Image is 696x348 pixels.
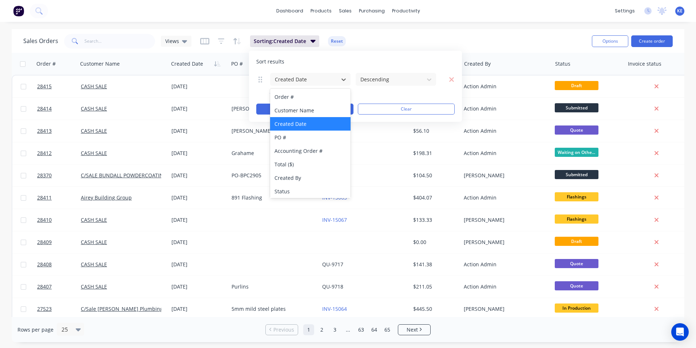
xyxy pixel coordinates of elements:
a: CASH SALE [81,216,107,223]
div: $0.00 [413,239,456,246]
div: [PERSON_NAME] [464,216,545,224]
div: Created By [464,60,491,67]
span: 28409 [37,239,52,246]
div: products [307,5,335,16]
span: 28370 [37,172,52,179]
a: C/Sale [PERSON_NAME] Plumbing [81,305,163,312]
div: settings [611,5,638,16]
div: Open Intercom Messenger [671,323,689,341]
span: Next [407,326,418,333]
div: [PERSON_NAME] [464,305,545,313]
div: $133.33 [413,216,456,224]
div: PO # [231,60,243,67]
span: 28407 [37,283,52,290]
a: dashboard [273,5,307,16]
span: Quote [555,281,598,290]
div: 5mm mild steel plates [232,305,312,313]
a: 28407 [37,276,81,298]
span: Waiting on Othe... [555,148,598,157]
div: [PERSON_NAME] [464,239,545,246]
a: Page 65 [382,324,393,335]
button: Apply [256,104,353,115]
a: Jump forward [343,324,353,335]
a: Airey Building Group [81,194,132,201]
div: $404.07 [413,194,456,201]
h1: Sales Orders [23,38,58,45]
a: Page 2 [316,324,327,335]
a: 28408 [37,254,81,275]
div: Created Date [171,60,203,67]
a: CASH SALE [81,127,107,134]
span: Flashings [555,214,598,224]
div: PO # [270,131,351,144]
a: 28413 [37,120,81,142]
div: Customer Name [270,104,351,117]
a: CASH SALE [81,105,107,112]
span: 28410 [37,216,52,224]
div: [PERSON_NAME] [464,172,545,179]
a: CASH SALE [81,283,107,290]
div: Order # [36,60,56,67]
div: Grahame [232,150,312,157]
a: Next page [398,326,430,333]
div: Purlins [232,283,312,290]
span: 28411 [37,194,52,201]
div: Action Admin [464,150,545,157]
div: Accounting Order # [270,144,351,158]
div: [DATE] [171,239,226,246]
div: $211.05 [413,283,456,290]
a: QU-9718 [322,283,343,290]
span: Draft [555,81,598,90]
div: $198.31 [413,150,456,157]
div: Action Admin [464,83,545,90]
a: Page 3 [329,324,340,335]
div: $104.50 [413,172,456,179]
div: [DATE] [171,150,226,157]
div: [DATE] [171,172,226,179]
span: Submitted [555,170,598,179]
div: $141.38 [413,261,456,268]
div: $445.50 [413,305,456,313]
a: Page 1 is your current page [303,324,314,335]
button: Reset [328,36,346,46]
div: Customer Name [80,60,120,67]
a: 27523 [37,298,81,320]
div: Action Admin [464,283,545,290]
div: [PERSON_NAME] [232,105,312,112]
span: Quote [555,125,598,135]
img: Factory [13,5,24,16]
a: CASH SALE [81,239,107,245]
span: Views [165,37,179,45]
div: purchasing [355,5,388,16]
span: In Production [555,303,598,313]
span: 28414 [37,105,52,112]
a: 28370 [37,165,81,186]
span: Rows per page [17,326,54,333]
a: QU-9717 [322,261,343,268]
a: 28411 [37,187,81,209]
div: Order # [270,90,351,104]
span: Previous [273,326,294,333]
div: Created Date [270,117,351,131]
div: [DATE] [171,261,226,268]
div: Status [270,185,351,198]
span: Submitted [555,103,598,112]
div: [DATE] [171,216,226,224]
span: Sorting: Created Date [254,38,306,45]
a: INV-15064 [322,305,347,312]
div: Action Admin [464,194,545,201]
div: Action Admin [464,127,545,135]
button: Sorting:Created Date [250,35,319,47]
a: 28414 [37,98,81,120]
div: [DATE] [171,283,226,290]
span: Sort results [256,58,284,65]
div: PO-BPC2905 [232,172,312,179]
a: Previous page [266,326,298,333]
div: Created By [270,171,351,185]
span: 28415 [37,83,52,90]
a: INV-15067 [322,216,347,223]
a: CASH SALE [81,261,107,268]
div: Total ($) [270,158,351,171]
span: KE [677,8,683,14]
span: 28412 [37,150,52,157]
